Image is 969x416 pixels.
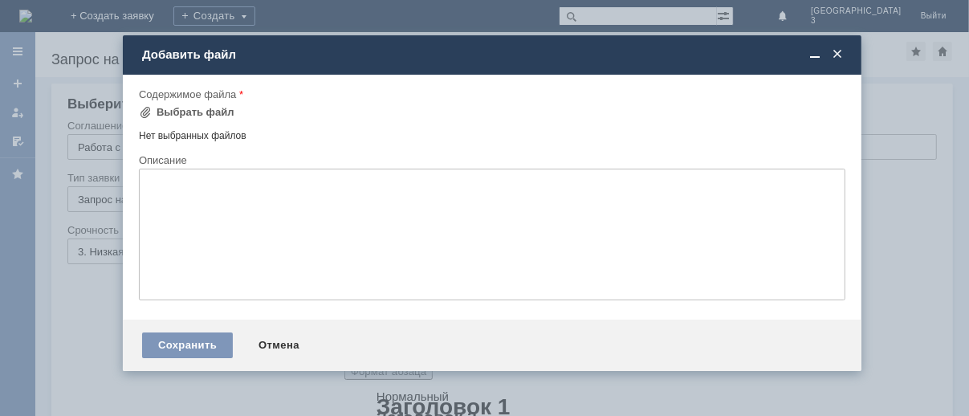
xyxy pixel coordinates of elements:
div: ДОБРЫЙ ДЕНЬ.ПРОШУ УДАЛИТЬ ОТЛОЖЕННЫЕ ЧЕКИ ЗА [DATE].Спасибо [6,6,234,32]
span: Закрыть [829,47,845,62]
div: Описание [139,155,842,165]
div: Добавить файл [142,47,845,62]
div: Нет выбранных файлов [139,124,845,142]
div: Выбрать файл [157,106,234,119]
span: Свернуть (Ctrl + M) [807,47,823,62]
div: Содержимое файла [139,89,842,100]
